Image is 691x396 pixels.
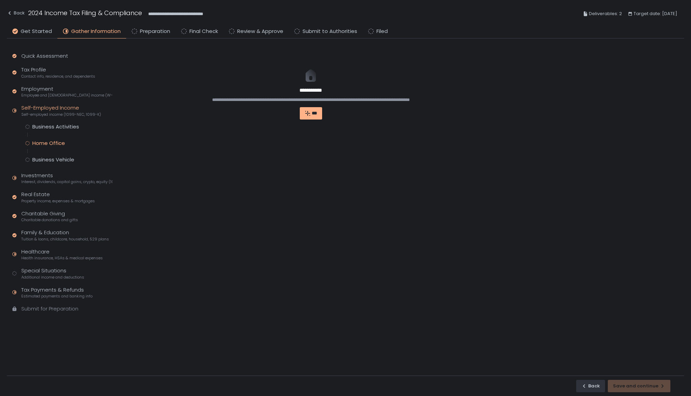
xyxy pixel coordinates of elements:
span: Preparation [140,27,170,35]
div: Charitable Giving [21,210,78,223]
span: Review & Approve [237,27,283,35]
div: Healthcare [21,248,103,261]
span: Filed [376,27,388,35]
span: Target date: [DATE] [634,10,677,18]
span: Contact info, residence, and dependents [21,74,95,79]
div: Home Office [32,140,65,147]
span: Health insurance, HSAs & medical expenses [21,256,103,261]
span: Employee and [DEMOGRAPHIC_DATA] income (W-2s) [21,93,112,98]
span: Estimated payments and banking info [21,294,92,299]
span: Deliverables: 2 [589,10,622,18]
div: Back [581,383,600,389]
div: Investments [21,172,112,185]
span: Charitable donations and gifts [21,217,78,223]
span: Tuition & loans, childcare, household, 529 plans [21,237,109,242]
div: Special Situations [21,267,84,280]
div: Business Activities [32,123,79,130]
div: Real Estate [21,191,95,204]
span: Final Check [189,27,218,35]
span: Get Started [21,27,52,35]
span: Interest, dividends, capital gains, crypto, equity (1099s, K-1s) [21,179,112,184]
span: Additional income and deductions [21,275,84,280]
div: Submit for Preparation [21,305,78,313]
button: Back [7,8,25,20]
div: Self-Employed Income [21,104,101,117]
div: Family & Education [21,229,109,242]
span: Property income, expenses & mortgages [21,199,95,204]
div: Employment [21,85,112,98]
div: Tax Payments & Refunds [21,286,92,299]
span: Self-employed income (1099-NEC, 1099-K) [21,112,101,117]
span: Submit to Authorities [303,27,357,35]
div: Business Vehicle [32,156,74,163]
div: Back [7,9,25,17]
span: Gather Information [71,27,121,35]
div: Quick Assessment [21,52,68,60]
h1: 2024 Income Tax Filing & Compliance [28,8,142,18]
button: Back [576,380,605,392]
div: Tax Profile [21,66,95,79]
